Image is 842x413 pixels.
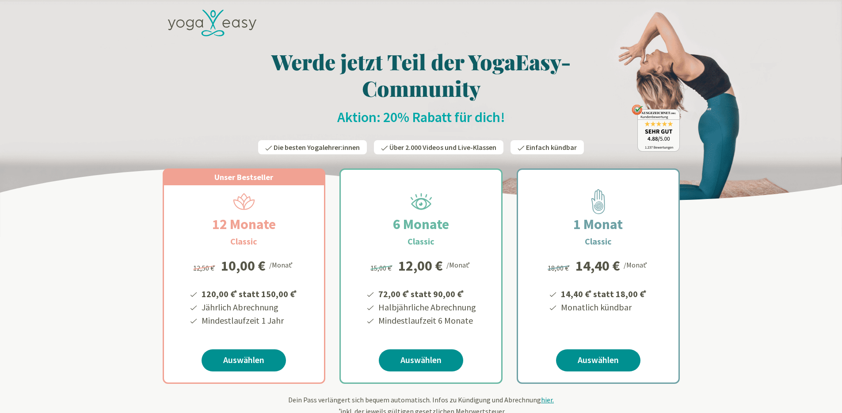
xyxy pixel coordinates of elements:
[200,301,298,314] li: Jährlich Abrechnung
[274,143,360,152] span: Die besten Yogalehrer:innen
[548,264,571,272] span: 18,00 €
[163,108,680,126] h2: Aktion: 20% Rabatt für dich!
[372,214,470,235] h2: 6 Monate
[632,104,680,152] img: ausgezeichnet_badge.png
[560,301,648,314] li: Monatlich kündbar
[556,349,640,371] a: Auswählen
[585,235,612,248] h3: Classic
[560,286,648,301] li: 14,40 € statt 18,00 €
[200,314,298,327] li: Mindestlaufzeit 1 Jahr
[408,235,434,248] h3: Classic
[398,259,443,273] div: 12,00 €
[389,143,496,152] span: Über 2.000 Videos und Live-Klassen
[163,48,680,101] h1: Werde jetzt Teil der YogaEasy-Community
[377,286,476,301] li: 72,00 € statt 90,00 €
[200,286,298,301] li: 120,00 € statt 150,00 €
[526,143,577,152] span: Einfach kündbar
[221,259,266,273] div: 10,00 €
[269,259,294,270] div: /Monat
[541,395,554,404] span: hier.
[379,349,463,371] a: Auswählen
[377,314,476,327] li: Mindestlaufzeit 6 Monate
[377,301,476,314] li: Halbjährliche Abrechnung
[370,264,394,272] span: 15,00 €
[230,235,257,248] h3: Classic
[446,259,472,270] div: /Monat
[624,259,649,270] div: /Monat
[552,214,644,235] h2: 1 Monat
[214,172,273,182] span: Unser Bestseller
[575,259,620,273] div: 14,40 €
[193,264,217,272] span: 12,50 €
[202,349,286,371] a: Auswählen
[191,214,297,235] h2: 12 Monate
